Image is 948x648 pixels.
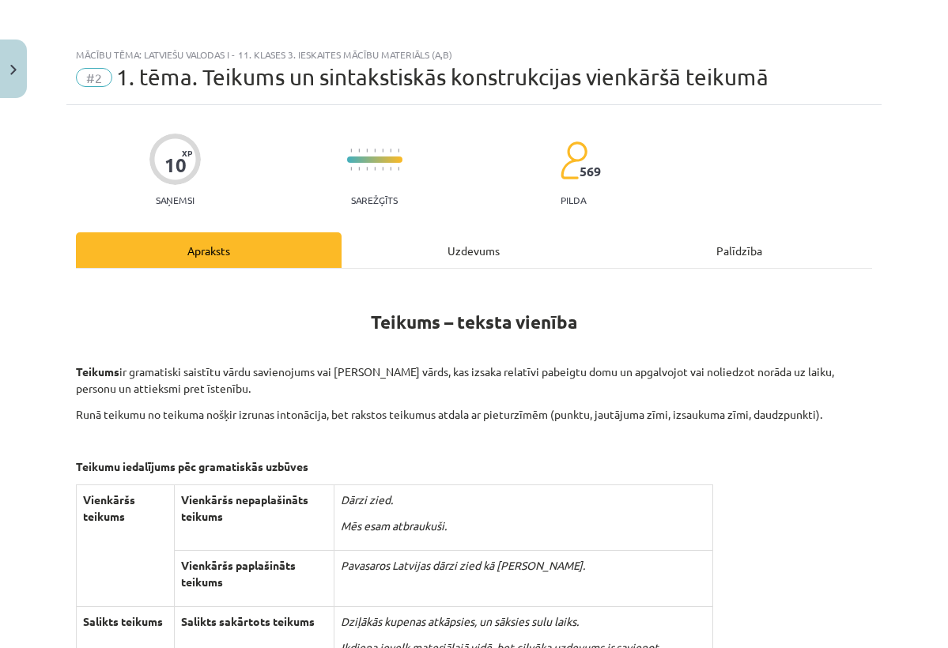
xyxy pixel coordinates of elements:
[76,459,308,473] b: Teikumu iedalījums pēc gramatiskās uzbūves
[382,149,383,153] img: icon-short-line-57e1e144782c952c97e751825c79c345078a6d821885a25fce030b3d8c18986b.svg
[341,518,447,533] i: Mēs esam atbraukuši.
[366,149,368,153] img: icon-short-line-57e1e144782c952c97e751825c79c345078a6d821885a25fce030b3d8c18986b.svg
[398,149,399,153] img: icon-short-line-57e1e144782c952c97e751825c79c345078a6d821885a25fce030b3d8c18986b.svg
[351,194,398,205] p: Sarežģīts
[149,194,201,205] p: Saņemsi
[182,149,192,157] span: XP
[181,492,308,523] b: Vienkāršs nepaplašināts teikums
[606,232,872,268] div: Palīdzība
[10,65,17,75] img: icon-close-lesson-0947bae3869378f0d4975bcd49f059093ad1ed9edebbc8119c70593378902aed.svg
[382,167,383,171] img: icon-short-line-57e1e144782c952c97e751825c79c345078a6d821885a25fce030b3d8c18986b.svg
[164,154,187,176] div: 10
[341,558,585,572] i: Pavasaros Latvijas dārzi zied kā [PERSON_NAME].
[76,68,112,87] span: #2
[76,232,342,268] div: Apraksts
[181,614,315,628] b: Salikts sakārtots teikums
[83,614,163,628] b: Salikts teikums
[358,167,360,171] img: icon-short-line-57e1e144782c952c97e751825c79c345078a6d821885a25fce030b3d8c18986b.svg
[560,141,587,180] img: students-c634bb4e5e11cddfef0936a35e636f08e4e9abd3cc4e673bd6f9a4125e45ecb1.svg
[390,167,391,171] img: icon-short-line-57e1e144782c952c97e751825c79c345078a6d821885a25fce030b3d8c18986b.svg
[341,614,579,628] i: Dziļākās kupenas atkāpsies, un sāksies sulu laiks.
[83,492,135,523] b: Vienkāršs teikums
[181,558,296,589] b: Vienkāršs paplašināts teikums
[374,149,376,153] img: icon-short-line-57e1e144782c952c97e751825c79c345078a6d821885a25fce030b3d8c18986b.svg
[366,167,368,171] img: icon-short-line-57e1e144782c952c97e751825c79c345078a6d821885a25fce030b3d8c18986b.svg
[561,194,586,205] p: pilda
[371,311,577,333] strong: Teikums – teksta vienība
[76,364,119,379] b: Teikums
[374,167,376,171] img: icon-short-line-57e1e144782c952c97e751825c79c345078a6d821885a25fce030b3d8c18986b.svg
[390,149,391,153] img: icon-short-line-57e1e144782c952c97e751825c79c345078a6d821885a25fce030b3d8c18986b.svg
[580,164,601,179] span: 569
[76,49,872,60] div: Mācību tēma: Latviešu valodas i - 11. klases 3. ieskaites mācību materiāls (a,b)
[116,64,769,90] span: 1. tēma. Teikums un sintakstiskās konstrukcijas vienkāršā teikumā
[350,149,352,153] img: icon-short-line-57e1e144782c952c97e751825c79c345078a6d821885a25fce030b3d8c18986b.svg
[398,167,399,171] img: icon-short-line-57e1e144782c952c97e751825c79c345078a6d821885a25fce030b3d8c18986b.svg
[358,149,360,153] img: icon-short-line-57e1e144782c952c97e751825c79c345078a6d821885a25fce030b3d8c18986b.svg
[76,364,872,397] p: ir gramatiski saistītu vārdu savienojums vai [PERSON_NAME] vārds, kas izsaka relatīvi pabeigtu do...
[76,406,872,423] p: Runā teikumu no teikuma nošķir izrunas intonācija, bet rakstos teikumus atdala ar pieturzīmēm (pu...
[341,492,393,507] i: Dārzi zied.
[342,232,607,268] div: Uzdevums
[350,167,352,171] img: icon-short-line-57e1e144782c952c97e751825c79c345078a6d821885a25fce030b3d8c18986b.svg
